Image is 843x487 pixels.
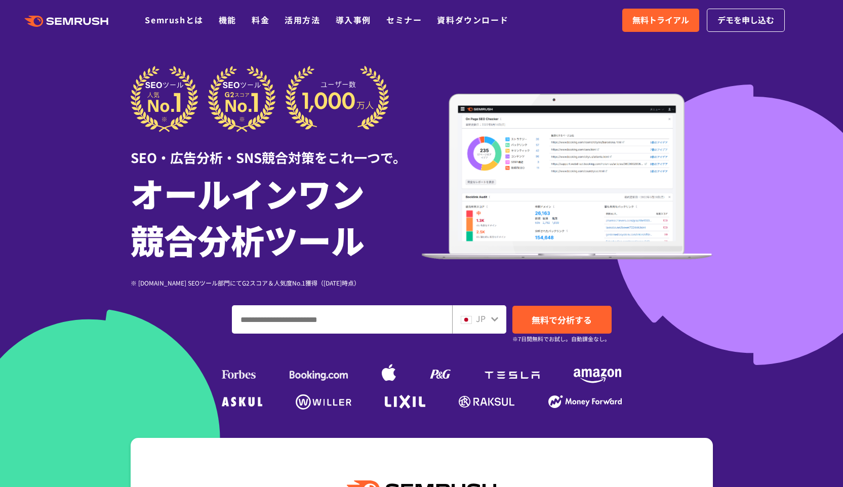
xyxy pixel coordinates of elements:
[622,9,699,32] a: 無料トライアル
[336,14,371,26] a: 導入事例
[131,278,422,288] div: ※ [DOMAIN_NAME] SEOツール部門にてG2スコア＆人気度No.1獲得（[DATE]時点）
[512,334,610,344] small: ※7日間無料でお試し。自動課金なし。
[285,14,320,26] a: 活用方法
[131,132,422,167] div: SEO・広告分析・SNS競合対策をこれ一つで。
[707,9,785,32] a: デモを申し込む
[632,14,689,27] span: 無料トライアル
[219,14,236,26] a: 機能
[232,306,452,333] input: ドメイン、キーワードまたはURLを入力してください
[437,14,508,26] a: 資料ダウンロード
[252,14,269,26] a: 料金
[532,313,592,326] span: 無料で分析する
[131,170,422,263] h1: オールインワン 競合分析ツール
[145,14,203,26] a: Semrushとは
[512,306,612,334] a: 無料で分析する
[717,14,774,27] span: デモを申し込む
[476,312,486,324] span: JP
[386,14,422,26] a: セミナー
